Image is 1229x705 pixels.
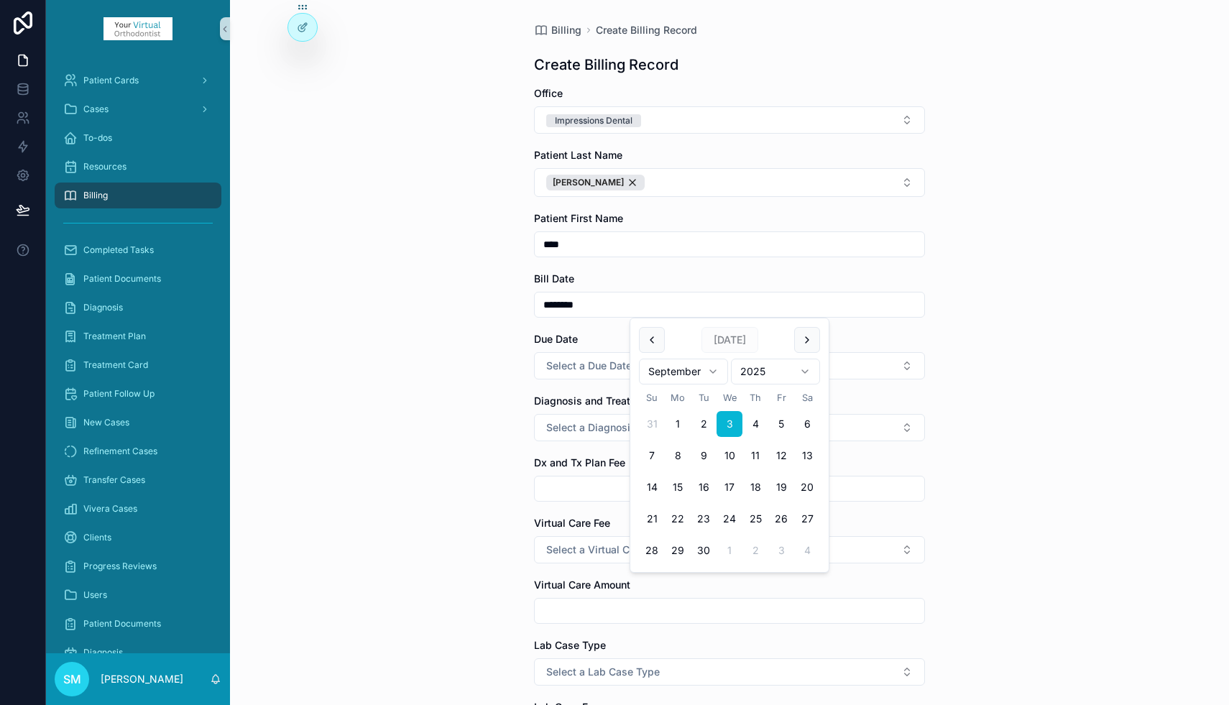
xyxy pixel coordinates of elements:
[103,17,172,40] img: App logo
[665,390,691,405] th: Monday
[553,177,624,188] span: [PERSON_NAME]
[55,582,221,608] a: Users
[101,672,183,686] p: [PERSON_NAME]
[55,154,221,180] a: Resources
[534,639,606,651] span: Lab Case Type
[717,538,742,563] button: Wednesday, October 1st, 2025
[794,411,820,437] button: Saturday, September 6th, 2025
[83,589,107,601] span: Users
[55,640,221,665] a: Diagnosis
[534,23,581,37] a: Billing
[768,411,794,437] button: Friday, September 5th, 2025
[768,474,794,500] button: Friday, September 19th, 2025
[546,420,770,435] span: Select a Diagnosis and Treatment Plan Service
[665,443,691,469] button: Monday, September 8th, 2025
[83,302,123,313] span: Diagnosis
[55,381,221,407] a: Patient Follow Up
[83,132,112,144] span: To-dos
[534,414,925,441] button: Select Button
[794,474,820,500] button: Saturday, September 20th, 2025
[55,611,221,637] a: Patient Documents
[639,443,665,469] button: Sunday, September 7th, 2025
[83,388,155,400] span: Patient Follow Up
[534,87,563,99] span: Office
[534,352,925,379] button: Select Button
[534,212,623,224] span: Patient First Name
[83,244,154,256] span: Completed Tasks
[691,390,717,405] th: Tuesday
[83,532,111,543] span: Clients
[55,183,221,208] a: Billing
[546,359,632,373] span: Select a Due Date
[534,456,625,469] span: Dx and Tx Plan Fee
[534,536,925,563] button: Select Button
[665,411,691,437] button: Monday, September 1st, 2025
[534,395,704,407] span: Diagnosis and Treatment Plan Type
[55,496,221,522] a: Vivera Cases
[534,579,630,591] span: Virtual Care Amount
[742,443,768,469] button: Thursday, September 11th, 2025
[665,474,691,500] button: Monday, September 15th, 2025
[555,114,632,127] div: Impressions Dental
[83,474,145,486] span: Transfer Cases
[546,175,645,190] button: Unselect 11
[55,237,221,263] a: Completed Tasks
[717,474,742,500] button: Wednesday, September 17th, 2025
[665,538,691,563] button: Monday, September 29th, 2025
[63,671,81,688] span: SM
[768,443,794,469] button: Friday, September 12th, 2025
[691,538,717,563] button: Tuesday, September 30th, 2025
[534,658,925,686] button: Select Button
[717,506,742,532] button: Wednesday, September 24th, 2025
[639,390,665,405] th: Sunday
[83,331,146,342] span: Treatment Plan
[794,538,820,563] button: Saturday, October 4th, 2025
[717,411,742,437] button: Today, Wednesday, September 3rd, 2025, selected
[55,96,221,122] a: Cases
[83,103,109,115] span: Cases
[794,390,820,405] th: Saturday
[83,446,157,457] span: Refinement Cases
[55,125,221,151] a: To-dos
[794,506,820,532] button: Saturday, September 27th, 2025
[55,266,221,292] a: Patient Documents
[534,55,678,75] h1: Create Billing Record
[742,390,768,405] th: Thursday
[639,474,665,500] button: Sunday, September 14th, 2025
[768,538,794,563] button: Friday, October 3rd, 2025
[717,443,742,469] button: Wednesday, September 10th, 2025
[83,561,157,572] span: Progress Reviews
[83,161,126,172] span: Resources
[83,417,129,428] span: New Cases
[639,411,665,437] button: Sunday, August 31st, 2025
[691,474,717,500] button: Tuesday, September 16th, 2025
[546,665,660,679] span: Select a Lab Case Type
[83,359,148,371] span: Treatment Card
[742,506,768,532] button: Thursday, September 25th, 2025
[83,190,108,201] span: Billing
[534,272,574,285] span: Bill Date
[691,506,717,532] button: Tuesday, September 23rd, 2025
[596,23,697,37] a: Create Billing Record
[55,410,221,436] a: New Cases
[83,503,137,515] span: Vivera Cases
[665,506,691,532] button: Monday, September 22nd, 2025
[534,168,925,197] button: Select Button
[768,390,794,405] th: Friday
[534,333,578,345] span: Due Date
[55,467,221,493] a: Transfer Cases
[46,57,230,653] div: scrollable content
[691,443,717,469] button: Tuesday, September 9th, 2025
[639,506,665,532] button: Sunday, September 21st, 2025
[546,543,645,557] span: Select a Virtual Care
[639,538,665,563] button: Sunday, September 28th, 2025
[55,295,221,321] a: Diagnosis
[534,149,622,161] span: Patient Last Name
[639,390,820,563] table: September 2025
[83,75,139,86] span: Patient Cards
[717,390,742,405] th: Wednesday
[55,438,221,464] a: Refinement Cases
[742,538,768,563] button: Thursday, October 2nd, 2025
[742,411,768,437] button: Thursday, September 4th, 2025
